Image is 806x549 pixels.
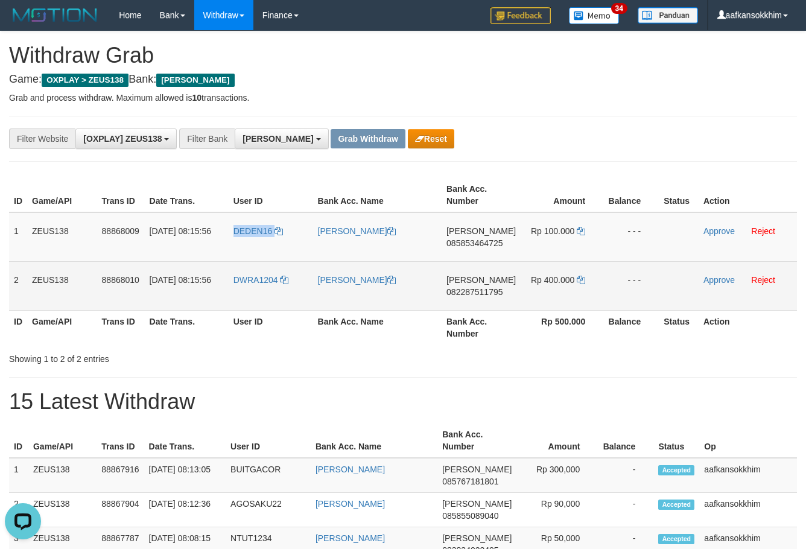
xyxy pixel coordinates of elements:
td: 1 [9,458,28,493]
th: Action [699,178,797,212]
a: [PERSON_NAME] [318,275,396,285]
th: Date Trans. [145,178,229,212]
span: [DATE] 08:15:56 [150,275,211,285]
span: [PERSON_NAME] [446,275,516,285]
td: 2 [9,493,28,527]
span: [PERSON_NAME] [442,465,512,474]
th: User ID [226,424,311,458]
td: - - - [603,212,659,262]
th: User ID [229,178,313,212]
button: [PERSON_NAME] [235,129,328,149]
td: [DATE] 08:13:05 [144,458,226,493]
th: Amount [516,424,598,458]
th: Date Trans. [144,424,226,458]
th: Amount [521,178,603,212]
a: Copy 100000 to clipboard [577,226,585,236]
span: Copy 085855089040 to clipboard [442,511,498,521]
td: 88867904 [97,493,144,527]
th: ID [9,310,27,344]
span: [PERSON_NAME] [442,533,512,543]
a: [PERSON_NAME] [316,533,385,543]
span: OXPLAY > ZEUS138 [42,74,129,87]
strong: 10 [192,93,201,103]
h1: Withdraw Grab [9,43,797,68]
div: Showing 1 to 2 of 2 entries [9,348,327,365]
th: User ID [229,310,313,344]
td: Rp 300,000 [516,458,598,493]
button: Open LiveChat chat widget [5,5,41,41]
h4: Game: Bank: [9,74,797,86]
span: [DATE] 08:15:56 [150,226,211,236]
span: 88868010 [102,275,139,285]
th: Balance [603,178,659,212]
td: Rp 90,000 [516,493,598,527]
th: Balance [603,310,659,344]
span: DWRA1204 [233,275,278,285]
div: Filter Bank [179,129,235,149]
th: Game/API [27,310,97,344]
th: Status [659,178,699,212]
th: Rp 500.000 [521,310,603,344]
span: 34 [611,3,627,14]
th: Bank Acc. Number [442,310,521,344]
span: Copy 085767181801 to clipboard [442,477,498,486]
th: Date Trans. [145,310,229,344]
td: - - - [603,261,659,310]
span: DEDEN16 [233,226,273,236]
a: DEDEN16 [233,226,283,236]
th: Trans ID [97,310,145,344]
h1: 15 Latest Withdraw [9,390,797,414]
td: BUITGACOR [226,458,311,493]
th: Status [659,310,699,344]
span: [PERSON_NAME] [243,134,313,144]
a: [PERSON_NAME] [316,499,385,509]
a: Copy 400000 to clipboard [577,275,585,285]
td: aafkansokkhim [699,458,797,493]
td: aafkansokkhim [699,493,797,527]
td: 88867916 [97,458,144,493]
th: Op [699,424,797,458]
td: AGOSAKU22 [226,493,311,527]
a: Reject [751,226,775,236]
span: Copy 085853464725 to clipboard [446,238,503,248]
span: Accepted [658,465,694,475]
span: [PERSON_NAME] [442,499,512,509]
span: [OXPLAY] ZEUS138 [83,134,162,144]
a: DWRA1204 [233,275,289,285]
th: Trans ID [97,424,144,458]
th: ID [9,424,28,458]
button: [OXPLAY] ZEUS138 [75,129,177,149]
span: Accepted [658,534,694,544]
th: Bank Acc. Name [313,178,442,212]
th: Balance [598,424,653,458]
img: Feedback.jpg [490,7,551,24]
a: Approve [703,226,735,236]
td: - [598,493,653,527]
span: 88868009 [102,226,139,236]
span: Rp 100.000 [531,226,574,236]
button: Reset [408,129,454,148]
td: [DATE] 08:12:36 [144,493,226,527]
th: Action [699,310,797,344]
th: Bank Acc. Name [313,310,442,344]
td: ZEUS138 [28,458,97,493]
div: Filter Website [9,129,75,149]
td: ZEUS138 [27,212,97,262]
button: Grab Withdraw [331,129,405,148]
td: - [598,458,653,493]
p: Grab and process withdraw. Maximum allowed is transactions. [9,92,797,104]
a: [PERSON_NAME] [318,226,396,236]
a: Approve [703,275,735,285]
th: Bank Acc. Name [311,424,437,458]
img: panduan.png [638,7,698,24]
span: Copy 082287511795 to clipboard [446,287,503,297]
th: Bank Acc. Number [442,178,521,212]
img: MOTION_logo.png [9,6,101,24]
th: Trans ID [97,178,145,212]
span: [PERSON_NAME] [156,74,234,87]
img: Button%20Memo.svg [569,7,620,24]
a: [PERSON_NAME] [316,465,385,474]
span: [PERSON_NAME] [446,226,516,236]
th: Bank Acc. Number [437,424,516,458]
th: Status [653,424,699,458]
